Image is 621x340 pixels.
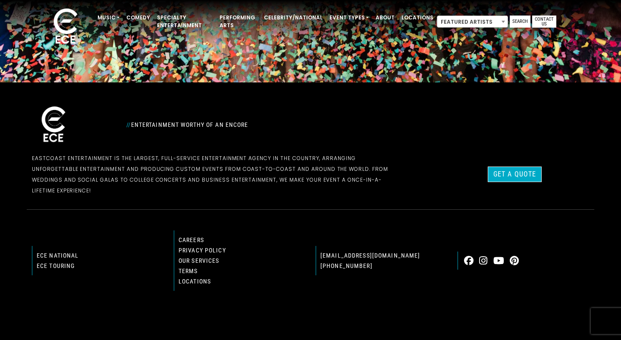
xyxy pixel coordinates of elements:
a: ECE national [37,252,78,259]
span: Featured Artists [437,16,508,28]
img: ece_new_logo_whitev2-1.png [44,6,87,48]
a: Performing Arts [216,10,260,33]
a: [EMAIL_ADDRESS][DOMAIN_NAME] [320,252,420,259]
img: ece_new_logo_whitev2-1.png [32,104,75,146]
a: Comedy [123,10,154,25]
a: ECE Touring [37,262,75,269]
p: EastCoast Entertainment is the largest, full-service entertainment agency in the country, arrangi... [32,153,400,196]
span: // [126,121,131,128]
a: Terms [179,268,198,274]
a: Careers [179,236,204,243]
a: Get a Quote [488,167,542,182]
span: Featured Artists [437,16,508,28]
a: Event Types [326,10,372,25]
a: Privacy Policy [179,247,226,254]
div: Entertainment Worthy of an Encore [121,118,405,132]
p: © 2024 EastCoast Entertainment, Inc. [32,312,589,322]
a: Locations [398,10,437,25]
a: Celebrity/National [260,10,326,25]
a: Search [510,16,530,28]
a: Music [94,10,123,25]
a: Specialty Entertainment [154,10,216,33]
a: About [372,10,398,25]
a: [PHONE_NUMBER] [320,262,373,269]
a: Locations [179,278,211,285]
a: Our Services [179,257,219,264]
a: Contact Us [532,16,556,28]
